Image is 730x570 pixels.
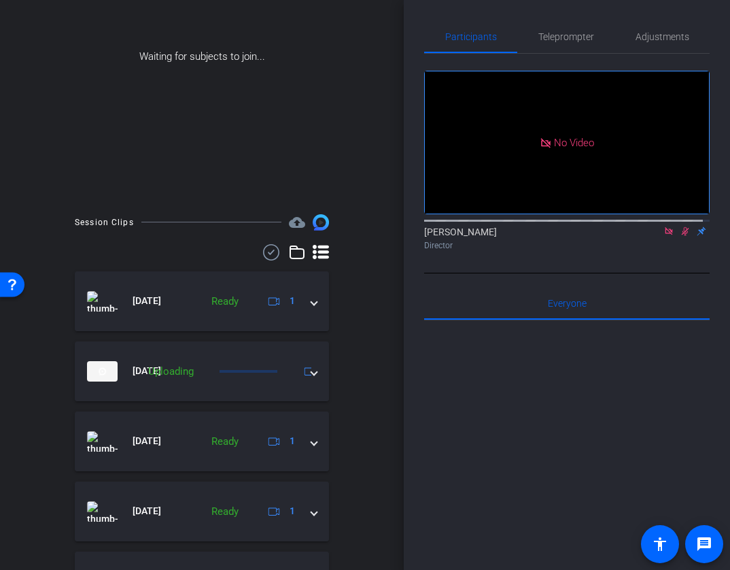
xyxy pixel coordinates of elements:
span: [DATE] [133,364,161,378]
mat-icon: cloud_upload [289,214,305,231]
mat-icon: message [696,536,712,552]
span: No Video [554,136,594,148]
span: Adjustments [636,32,689,41]
span: 1 [290,434,295,448]
img: thumb-nail [87,361,118,382]
span: [DATE] [133,504,161,518]
span: Everyone [548,299,587,308]
div: Director [424,239,710,252]
div: [PERSON_NAME] [424,225,710,252]
span: Participants [445,32,497,41]
span: Destinations for your clips [289,214,305,231]
img: thumb-nail [87,501,118,522]
mat-expansion-panel-header: thumb-nail[DATE]Ready1 [75,482,329,541]
img: thumb-nail [87,431,118,452]
mat-expansion-panel-header: thumb-nail[DATE]Ready1 [75,271,329,331]
mat-expansion-panel-header: thumb-nail[DATE]Uploading [75,341,329,401]
span: 1 [290,294,295,308]
div: Ready [205,294,245,309]
div: Ready [205,504,245,520]
mat-expansion-panel-header: thumb-nail[DATE]Ready1 [75,412,329,471]
div: Ready [205,434,245,450]
img: Session clips [313,214,329,231]
span: [DATE] [133,434,161,448]
div: Session Clips [75,216,134,229]
span: Teleprompter [538,32,594,41]
span: 1 [290,504,295,518]
span: [DATE] [133,294,161,308]
div: Uploading [141,364,201,380]
mat-icon: accessibility [652,536,668,552]
img: thumb-nail [87,291,118,312]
